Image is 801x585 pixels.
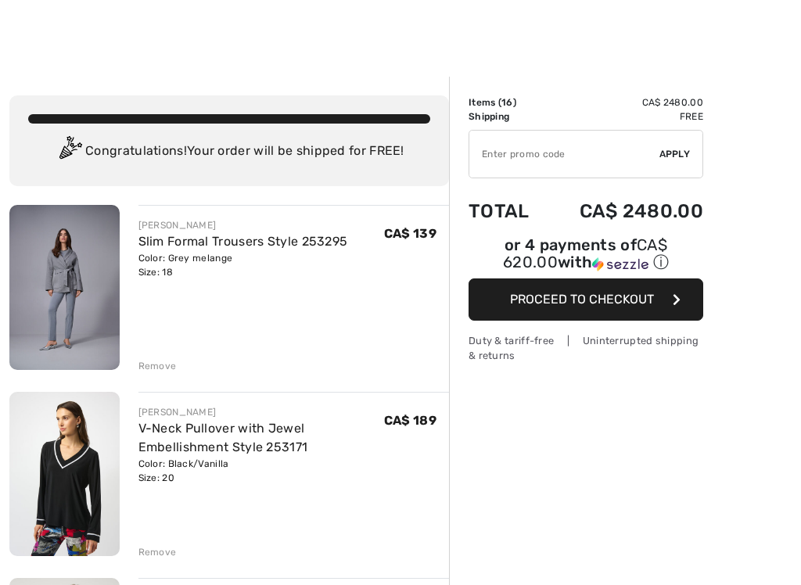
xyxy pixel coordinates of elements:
[469,185,546,238] td: Total
[469,131,659,178] input: Promo code
[138,405,384,419] div: [PERSON_NAME]
[469,333,703,363] div: Duty & tariff-free | Uninterrupted shipping & returns
[546,185,703,238] td: CA$ 2480.00
[138,251,348,279] div: Color: Grey melange Size: 18
[138,234,348,249] a: Slim Formal Trousers Style 253295
[510,292,654,307] span: Proceed to Checkout
[659,147,691,161] span: Apply
[28,136,430,167] div: Congratulations! Your order will be shipped for FREE!
[546,109,703,124] td: Free
[592,257,648,271] img: Sezzle
[138,545,177,559] div: Remove
[469,278,703,321] button: Proceed to Checkout
[138,457,384,485] div: Color: Black/Vanilla Size: 20
[469,95,546,109] td: Items ( )
[384,413,436,428] span: CA$ 189
[546,95,703,109] td: CA$ 2480.00
[138,359,177,373] div: Remove
[469,238,703,273] div: or 4 payments of with
[9,392,120,556] img: V-Neck Pullover with Jewel Embellishment Style 253171
[469,238,703,278] div: or 4 payments ofCA$ 620.00withSezzle Click to learn more about Sezzle
[469,109,546,124] td: Shipping
[384,226,436,241] span: CA$ 139
[138,421,308,454] a: V-Neck Pullover with Jewel Embellishment Style 253171
[9,205,120,370] img: Slim Formal Trousers Style 253295
[54,136,85,167] img: Congratulation2.svg
[501,97,513,108] span: 16
[503,235,667,271] span: CA$ 620.00
[138,218,348,232] div: [PERSON_NAME]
